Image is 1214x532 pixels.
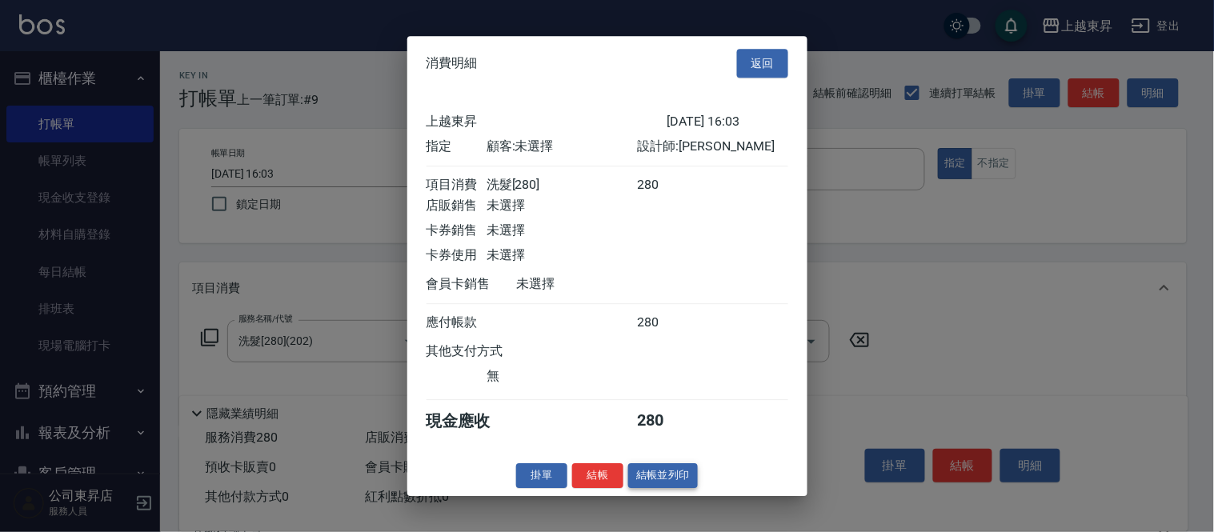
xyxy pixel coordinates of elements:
[427,410,517,432] div: 現金應收
[427,314,487,331] div: 應付帳款
[487,222,637,239] div: 未選擇
[427,343,547,360] div: 其他支付方式
[637,138,787,155] div: 設計師: [PERSON_NAME]
[487,138,637,155] div: 顧客: 未選擇
[487,368,637,385] div: 無
[637,177,697,194] div: 280
[487,247,637,264] div: 未選擇
[628,463,698,488] button: 結帳並列印
[427,138,487,155] div: 指定
[637,314,697,331] div: 280
[487,177,637,194] div: 洗髮[280]
[637,410,697,432] div: 280
[427,222,487,239] div: 卡券銷售
[572,463,623,488] button: 結帳
[427,177,487,194] div: 項目消費
[427,55,478,71] span: 消費明細
[487,198,637,214] div: 未選擇
[517,276,667,293] div: 未選擇
[516,463,567,488] button: 掛單
[667,114,788,130] div: [DATE] 16:03
[737,49,788,78] button: 返回
[427,114,667,130] div: 上越東昇
[427,276,517,293] div: 會員卡銷售
[427,198,487,214] div: 店販銷售
[427,247,487,264] div: 卡券使用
